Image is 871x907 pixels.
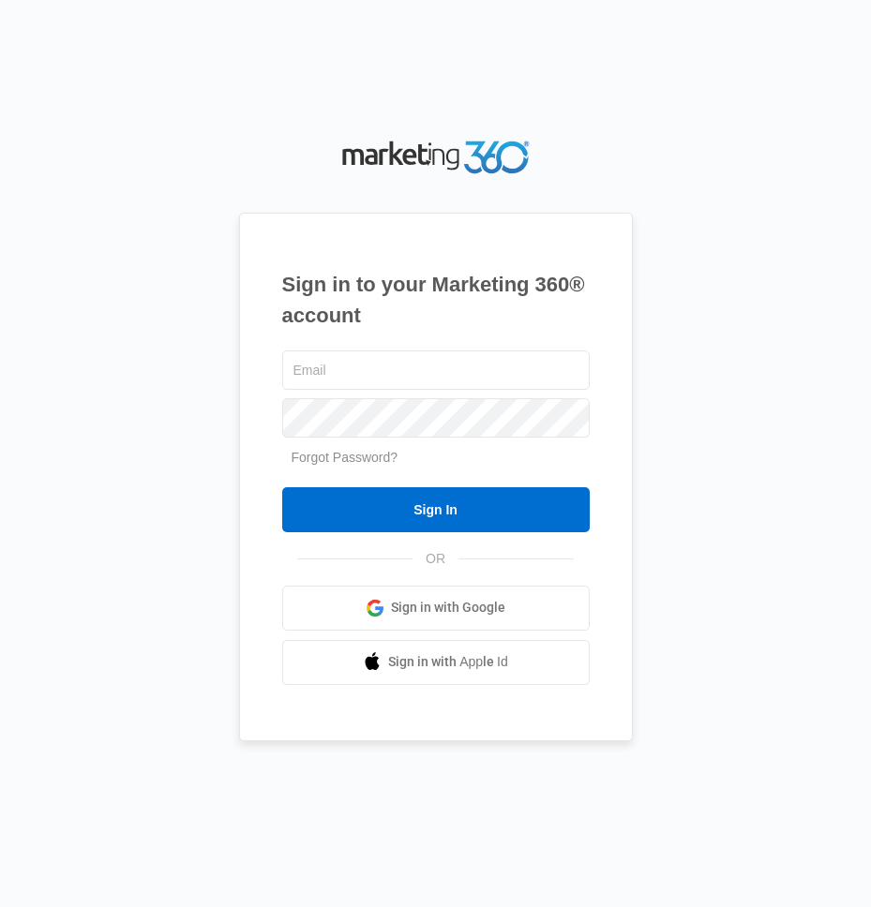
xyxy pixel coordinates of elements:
[391,598,505,617] span: Sign in with Google
[282,269,590,331] h1: Sign in to your Marketing 360® account
[282,586,590,631] a: Sign in with Google
[282,350,590,390] input: Email
[292,450,398,465] a: Forgot Password?
[282,487,590,532] input: Sign In
[413,549,458,569] span: OR
[282,640,590,685] a: Sign in with Apple Id
[388,652,508,672] span: Sign in with Apple Id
